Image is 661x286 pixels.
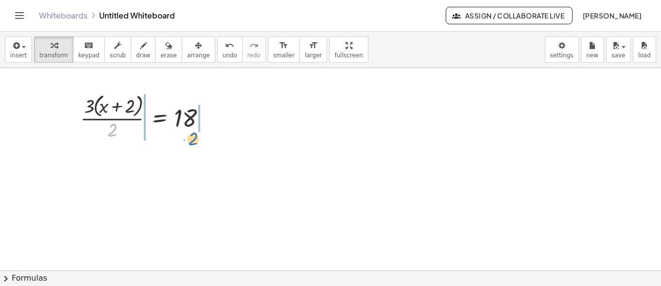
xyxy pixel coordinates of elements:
[131,36,156,63] button: draw
[160,52,176,59] span: erase
[446,7,573,24] button: Assign / Collaborate Live
[611,52,625,59] span: save
[39,52,68,59] span: transform
[299,36,327,63] button: format_sizelarger
[582,11,642,20] span: [PERSON_NAME]
[606,36,631,63] button: save
[39,11,87,20] a: Whiteboards
[279,40,288,51] i: format_size
[545,36,579,63] button: settings
[78,52,100,59] span: keypad
[581,36,604,63] button: new
[329,36,368,63] button: fullscreen
[155,36,182,63] button: erase
[5,36,32,63] button: insert
[247,52,261,59] span: redo
[574,7,649,24] button: [PERSON_NAME]
[110,52,126,59] span: scrub
[182,36,215,63] button: arrange
[586,52,598,59] span: new
[34,36,73,63] button: transform
[268,36,300,63] button: format_sizesmaller
[136,52,151,59] span: draw
[633,36,656,63] button: load
[273,52,295,59] span: smaller
[225,40,234,51] i: undo
[550,52,574,59] span: settings
[73,36,105,63] button: keyboardkeypad
[12,8,27,23] button: Toggle navigation
[309,40,318,51] i: format_size
[305,52,322,59] span: larger
[84,40,93,51] i: keyboard
[242,36,266,63] button: redoredo
[223,52,237,59] span: undo
[638,52,651,59] span: load
[249,40,259,51] i: redo
[104,36,131,63] button: scrub
[334,52,363,59] span: fullscreen
[10,52,27,59] span: insert
[454,11,564,20] span: Assign / Collaborate Live
[217,36,243,63] button: undoundo
[187,52,210,59] span: arrange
